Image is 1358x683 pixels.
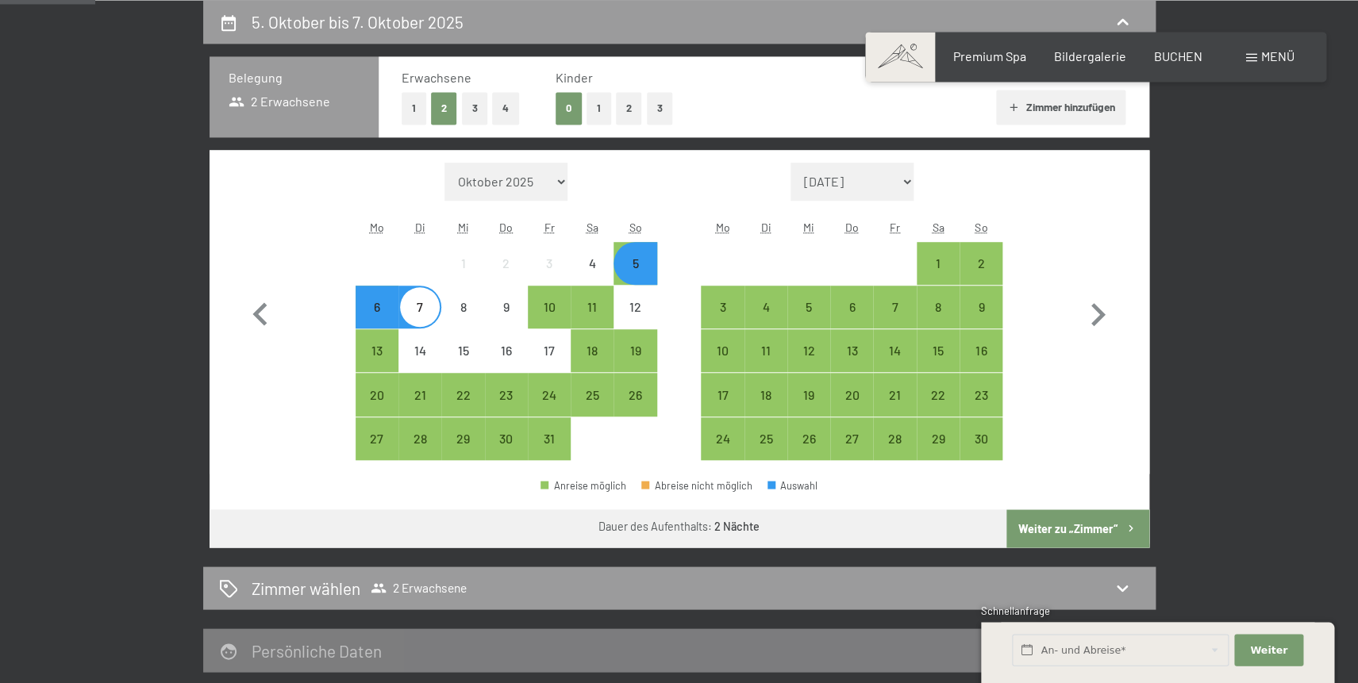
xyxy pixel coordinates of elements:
[746,389,786,428] div: 18
[832,344,871,384] div: 13
[572,389,612,428] div: 25
[1261,48,1295,63] span: Menü
[952,48,1025,63] span: Premium Spa
[647,92,673,125] button: 3
[398,286,441,328] div: Tue Oct 07 2025
[1006,509,1148,547] button: Weiter zu „Zimmer“
[744,373,787,416] div: Anreise möglich
[830,373,873,416] div: Anreise möglich
[629,221,642,234] abbr: Sonntag
[462,92,488,125] button: 3
[457,221,468,234] abbr: Mittwoch
[400,344,440,384] div: 14
[830,417,873,460] div: Thu Nov 27 2025
[975,221,987,234] abbr: Sonntag
[832,432,871,472] div: 27
[528,242,571,285] div: Fri Oct 03 2025
[485,242,528,285] div: Thu Oct 02 2025
[485,286,528,328] div: Anreise nicht möglich
[714,519,760,532] b: 2 Nächte
[400,432,440,472] div: 28
[960,417,1002,460] div: Anreise möglich
[767,480,818,490] div: Auswahl
[960,417,1002,460] div: Sun Nov 30 2025
[873,417,916,460] div: Fri Nov 28 2025
[832,301,871,340] div: 6
[787,373,830,416] div: Anreise möglich
[415,221,425,234] abbr: Dienstag
[961,432,1001,472] div: 30
[485,329,528,372] div: Anreise nicht möglich
[873,373,916,416] div: Fri Nov 21 2025
[485,373,528,416] div: Anreise möglich
[252,12,464,32] h2: 5. Oktober bis 7. Oktober 2025
[830,286,873,328] div: Anreise möglich
[356,329,398,372] div: Mon Oct 13 2025
[917,373,960,416] div: Sat Nov 22 2025
[499,221,513,234] abbr: Donnerstag
[746,301,786,340] div: 4
[357,344,397,384] div: 13
[960,373,1002,416] div: Sun Nov 23 2025
[571,373,614,416] div: Sat Oct 25 2025
[918,432,958,472] div: 29
[487,257,526,297] div: 2
[1234,634,1302,666] button: Weiter
[556,70,593,85] span: Kinder
[528,373,571,416] div: Anreise möglich
[356,417,398,460] div: Anreise möglich
[356,286,398,328] div: Anreise möglich
[615,257,655,297] div: 5
[875,432,914,472] div: 28
[398,329,441,372] div: Anreise nicht möglich
[614,286,656,328] div: Anreise nicht möglich
[830,329,873,372] div: Anreise möglich
[229,69,360,86] h3: Belegung
[237,163,283,461] button: Vorheriger Monat
[229,93,331,110] span: 2 Erwachsene
[744,417,787,460] div: Tue Nov 25 2025
[845,221,859,234] abbr: Donnerstag
[1154,48,1202,63] span: BUCHEN
[431,92,457,125] button: 2
[614,373,656,416] div: Anreise möglich
[572,301,612,340] div: 11
[615,301,655,340] div: 12
[614,242,656,285] div: Anreise möglich
[528,417,571,460] div: Anreise möglich
[441,329,484,372] div: Anreise nicht möglich
[443,389,483,428] div: 22
[571,242,614,285] div: Anreise nicht möglich
[528,329,571,372] div: Anreise nicht möglich
[760,221,771,234] abbr: Dienstag
[701,329,744,372] div: Mon Nov 10 2025
[615,389,655,428] div: 26
[443,432,483,472] div: 29
[744,286,787,328] div: Tue Nov 04 2025
[744,373,787,416] div: Tue Nov 18 2025
[485,242,528,285] div: Anreise nicht möglich
[702,389,742,428] div: 17
[917,417,960,460] div: Sat Nov 29 2025
[485,286,528,328] div: Thu Oct 09 2025
[441,329,484,372] div: Wed Oct 15 2025
[587,92,611,125] button: 1
[528,242,571,285] div: Anreise nicht möglich
[746,344,786,384] div: 11
[873,286,916,328] div: Fri Nov 07 2025
[571,373,614,416] div: Anreise möglich
[485,329,528,372] div: Thu Oct 16 2025
[702,432,742,472] div: 24
[614,373,656,416] div: Sun Oct 26 2025
[917,329,960,372] div: Anreise möglich
[400,389,440,428] div: 21
[832,389,871,428] div: 20
[830,373,873,416] div: Thu Nov 20 2025
[702,344,742,384] div: 10
[402,92,426,125] button: 1
[571,286,614,328] div: Anreise möglich
[529,344,569,384] div: 17
[701,286,744,328] div: Mon Nov 03 2025
[917,242,960,285] div: Anreise möglich
[528,329,571,372] div: Fri Oct 17 2025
